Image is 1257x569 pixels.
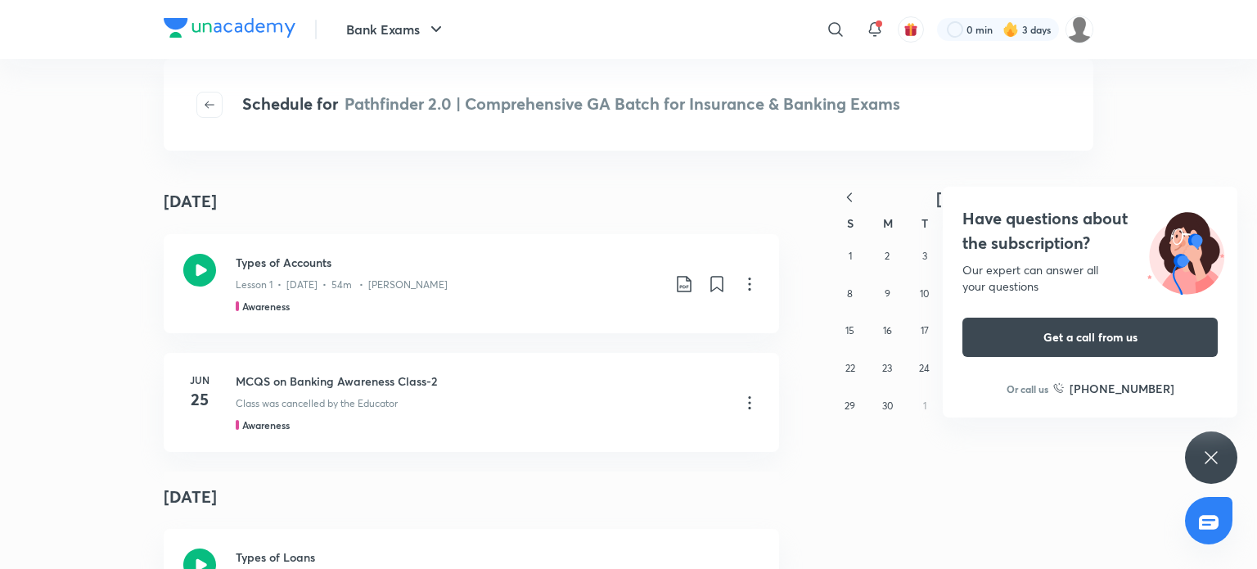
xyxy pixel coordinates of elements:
button: June 8, 2025 [837,281,863,307]
button: June 15, 2025 [837,318,863,344]
button: June 30, 2025 [874,393,900,419]
abbr: Tuesday [921,215,928,231]
abbr: June 30, 2025 [882,400,893,412]
span: [DATE] [936,187,989,210]
abbr: June 9, 2025 [885,287,890,300]
a: Jun25MCQS on Banking Awareness Class-2Class was cancelled by the EducatorAwareness [164,353,779,452]
button: Get a call from us [962,318,1218,357]
button: Bank Exams [336,13,456,46]
button: June 10, 2025 [912,281,938,307]
button: June 17, 2025 [912,318,938,344]
p: Or call us [1007,382,1048,396]
abbr: Sunday [847,215,854,231]
a: [PHONE_NUMBER] [1053,380,1174,397]
abbr: June 29, 2025 [845,400,855,412]
h4: 25 [183,387,216,412]
img: ttu_illustration_new.svg [1134,206,1237,295]
h4: Schedule for [242,92,900,118]
div: Our expert can answer all your questions [962,262,1218,295]
h3: MCQS on Banking Awareness Class-2 [236,373,727,390]
p: Lesson 1 • [DATE] • 54m • [PERSON_NAME] [236,278,448,292]
h6: [PHONE_NUMBER] [1070,380,1174,397]
img: Company Logo [164,18,295,38]
button: avatar [898,16,924,43]
button: [DATE] [867,188,1057,209]
span: Pathfinder 2.0 | Comprehensive GA Batch for Insurance & Banking Exams [345,93,900,115]
abbr: June 17, 2025 [921,324,929,336]
button: June 1, 2025 [837,243,863,269]
h5: Awareness [242,299,290,314]
abbr: June 16, 2025 [883,324,892,336]
h4: [DATE] [164,472,779,522]
abbr: June 15, 2025 [845,324,854,336]
h3: Types of Accounts [236,254,661,271]
abbr: June 3, 2025 [922,250,927,262]
h4: Have questions about the subscription? [962,206,1218,255]
a: Company Logo [164,18,295,42]
abbr: June 10, 2025 [920,287,929,300]
a: Types of AccountsLesson 1 • [DATE] • 54m • [PERSON_NAME]Awareness [164,234,779,333]
p: Class was cancelled by the Educator [236,396,398,411]
abbr: June 1, 2025 [849,250,852,262]
button: June 29, 2025 [837,393,863,419]
abbr: June 22, 2025 [845,362,855,374]
h6: Jun [183,373,216,387]
button: June 3, 2025 [912,243,938,269]
button: June 2, 2025 [874,243,900,269]
img: avatar [903,22,918,37]
button: June 16, 2025 [874,318,900,344]
abbr: June 8, 2025 [847,287,853,300]
abbr: June 2, 2025 [885,250,890,262]
button: June 23, 2025 [874,355,900,382]
button: June 9, 2025 [874,281,900,307]
abbr: June 23, 2025 [882,362,892,374]
button: June 24, 2025 [912,355,938,382]
img: streak [1002,21,1019,38]
h4: [DATE] [164,189,217,214]
h5: Awareness [242,418,290,432]
h3: Types of Loans [236,549,661,566]
button: June 22, 2025 [837,355,863,382]
abbr: June 24, 2025 [919,362,930,374]
img: lalit [1066,16,1093,43]
abbr: Monday [883,215,893,231]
